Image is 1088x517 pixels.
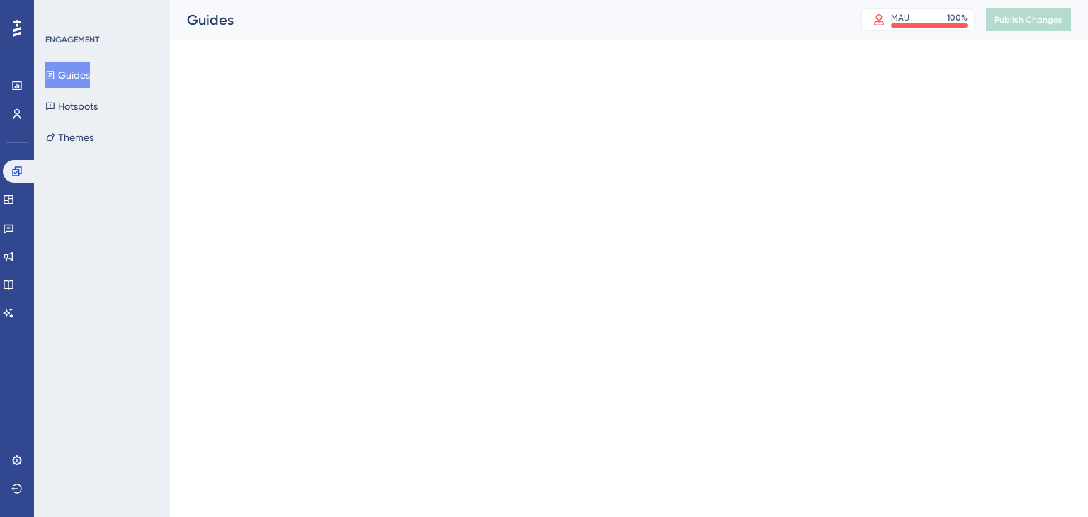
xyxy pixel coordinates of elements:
[45,93,98,119] button: Hotspots
[994,14,1062,25] span: Publish Changes
[45,34,99,45] div: ENGAGEMENT
[187,10,826,30] div: Guides
[891,12,909,23] div: MAU
[45,125,93,150] button: Themes
[947,12,968,23] div: 100 %
[45,62,90,88] button: Guides
[986,8,1071,31] button: Publish Changes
